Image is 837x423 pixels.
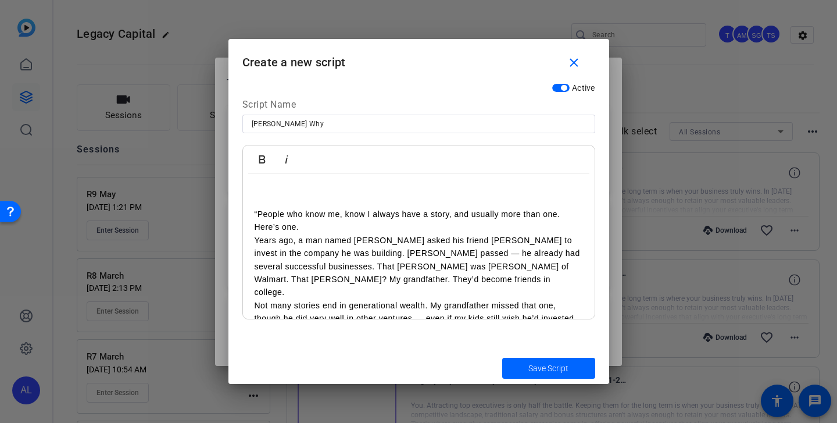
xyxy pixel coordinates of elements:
mat-icon: close [567,56,581,70]
div: Script Name [242,98,595,115]
input: Enter Script Name [252,117,586,131]
button: Italic (⌘I) [276,148,298,171]
button: Bold (⌘B) [251,148,273,171]
p: Not many stories end in generational wealth. My grandfather missed that one, though he did very w... [255,299,583,364]
p: “People who know me, know I always have a story, and usually more than one. Here’s one. Years ago... [255,208,583,299]
button: Save Script [502,358,595,379]
span: Save Script [528,362,568,375]
span: Active [572,83,595,93]
h1: Create a new script [228,39,609,77]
